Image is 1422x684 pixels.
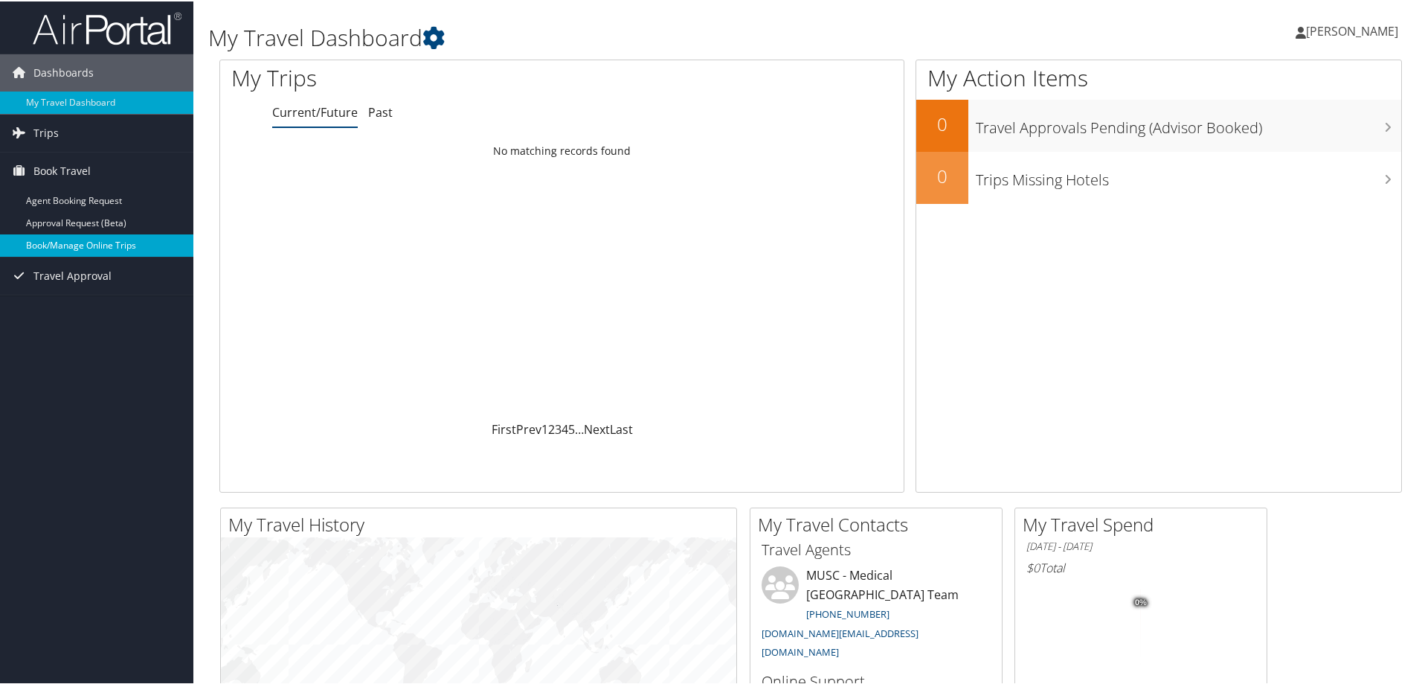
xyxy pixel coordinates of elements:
[220,136,904,163] td: No matching records found
[228,511,736,536] h2: My Travel History
[754,565,998,664] li: MUSC - Medical [GEOGRAPHIC_DATA] Team
[368,103,393,119] a: Past
[916,61,1401,92] h1: My Action Items
[1026,558,1040,575] span: $0
[806,606,889,619] a: [PHONE_NUMBER]
[1135,597,1147,606] tspan: 0%
[976,161,1401,189] h3: Trips Missing Hotels
[208,21,1011,52] h1: My Travel Dashboard
[516,420,541,436] a: Prev
[33,10,181,45] img: airportal-logo.png
[976,109,1401,137] h3: Travel Approvals Pending (Advisor Booked)
[584,420,610,436] a: Next
[1306,22,1398,38] span: [PERSON_NAME]
[916,162,968,188] h2: 0
[758,511,1002,536] h2: My Travel Contacts
[33,151,91,188] span: Book Travel
[762,625,918,658] a: [DOMAIN_NAME][EMAIL_ADDRESS][DOMAIN_NAME]
[231,61,608,92] h1: My Trips
[555,420,562,436] a: 3
[916,98,1401,150] a: 0Travel Approvals Pending (Advisor Booked)
[562,420,568,436] a: 4
[33,53,94,90] span: Dashboards
[575,420,584,436] span: …
[916,150,1401,202] a: 0Trips Missing Hotels
[548,420,555,436] a: 2
[568,420,575,436] a: 5
[33,113,59,150] span: Trips
[33,256,112,293] span: Travel Approval
[610,420,633,436] a: Last
[272,103,358,119] a: Current/Future
[916,110,968,135] h2: 0
[1023,511,1267,536] h2: My Travel Spend
[1026,538,1255,552] h6: [DATE] - [DATE]
[492,420,516,436] a: First
[1026,558,1255,575] h6: Total
[541,420,548,436] a: 1
[1296,7,1413,52] a: [PERSON_NAME]
[762,538,991,559] h3: Travel Agents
